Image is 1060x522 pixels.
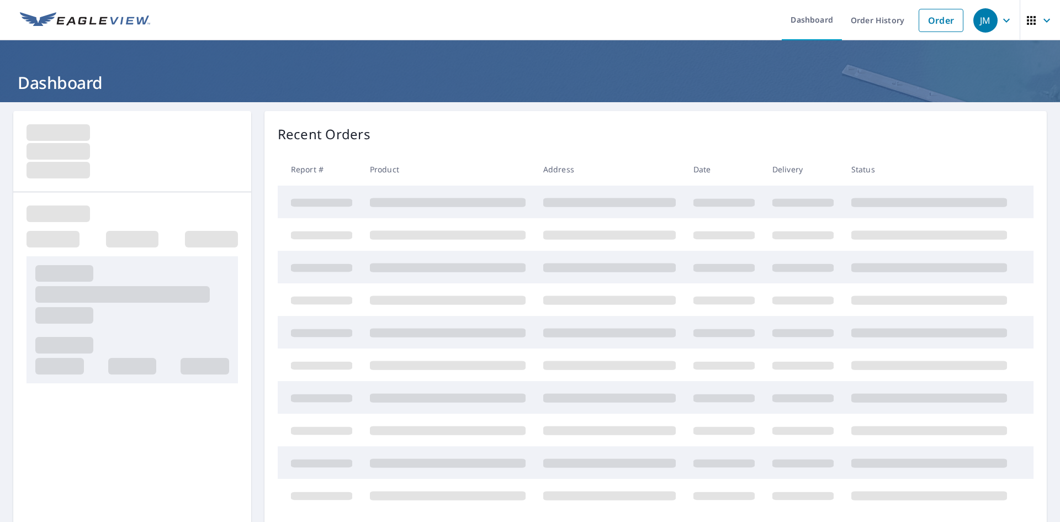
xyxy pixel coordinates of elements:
div: JM [973,8,998,33]
th: Date [685,153,764,186]
th: Delivery [764,153,842,186]
th: Product [361,153,534,186]
th: Address [534,153,685,186]
th: Report # [278,153,361,186]
h1: Dashboard [13,71,1047,94]
th: Status [842,153,1016,186]
p: Recent Orders [278,124,370,144]
a: Order [919,9,963,32]
img: EV Logo [20,12,150,29]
